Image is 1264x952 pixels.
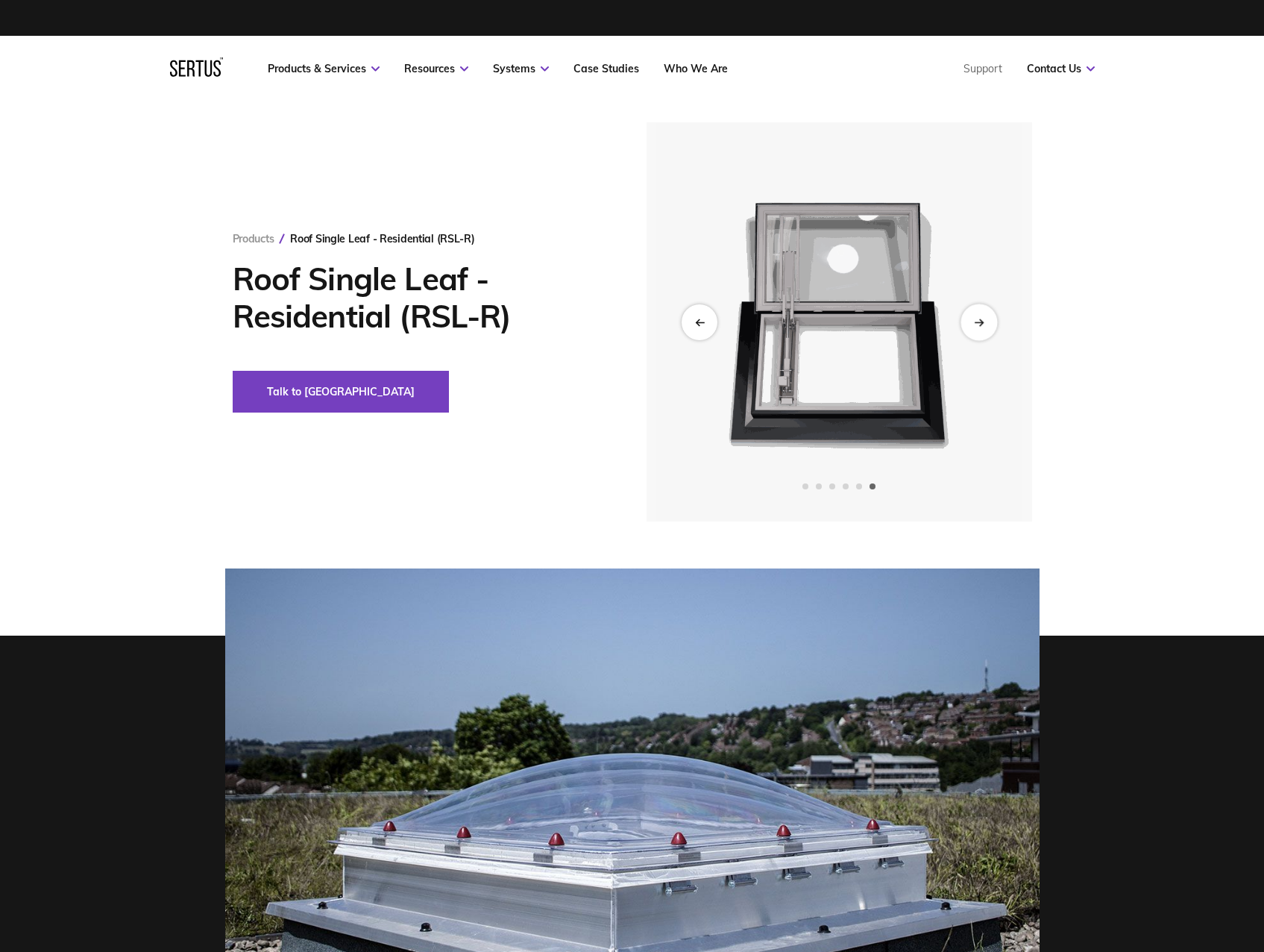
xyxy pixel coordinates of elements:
[856,483,862,489] span: Go to slide 5
[829,483,835,489] span: Go to slide 3
[493,62,549,75] a: Systems
[682,304,717,340] div: Previous slide
[233,260,602,335] h1: Roof Single Leaf - Residential (RSL-R)
[843,483,849,489] span: Go to slide 4
[664,62,728,75] a: Who We Are
[268,62,380,75] a: Products & Services
[816,483,822,489] span: Go to slide 2
[573,62,639,75] a: Case Studies
[233,232,274,245] a: Products
[802,483,808,489] span: Go to slide 1
[963,62,1002,75] a: Support
[404,62,468,75] a: Resources
[1027,62,1095,75] a: Contact Us
[233,371,449,413] button: Talk to [GEOGRAPHIC_DATA]
[960,304,997,340] div: Next slide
